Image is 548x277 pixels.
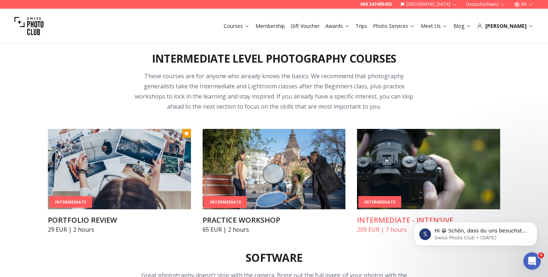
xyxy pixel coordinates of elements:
[477,22,534,30] div: [PERSON_NAME]
[152,52,397,65] h2: Intermediate Level Photography Courses
[358,196,401,208] div: Intermediate
[204,196,247,208] div: Intermediate
[48,129,191,234] a: PORTFOLIO REVIEWIntermediatePORTFOLIO REVIEW29 EUR | 2 hours
[203,129,346,209] img: PRACTICE WORKSHOP
[523,252,541,270] iframe: Intercom live chat
[203,225,346,234] p: 65 EUR | 2 hours
[353,21,370,31] button: Trips
[291,22,320,30] a: Gift Voucher
[421,22,448,30] a: Meet Us
[538,252,544,258] span: 5
[370,21,418,31] button: Photo Services
[453,22,471,30] a: Blog
[221,21,253,31] button: Courses
[403,207,548,257] iframe: Intercom notifications message
[323,21,353,31] button: Awards
[357,129,500,209] img: INTERMEDIATE - INTENSIVE
[253,21,288,31] button: Membership
[48,215,191,225] h3: PORTFOLIO REVIEW
[256,22,285,30] a: Membership
[14,12,43,41] img: Swiss photo club
[357,225,500,234] p: 209 EUR | 7 hours
[49,196,92,208] div: Intermediate
[246,251,302,264] h2: Software
[48,225,191,234] p: 29 EUR | 2 hours
[357,129,500,234] a: INTERMEDIATE - INTENSIVEIntermediateINTERMEDIATE - INTENSIVE209 EUR | 7 hours
[356,22,367,30] a: Trips
[325,22,350,30] a: Awards
[357,215,500,225] h3: INTERMEDIATE - INTENSIVE
[360,1,392,7] a: 069 247495455
[203,215,346,225] h3: PRACTICE WORKSHOP
[48,129,191,209] img: PORTFOLIO REVIEW
[418,21,451,31] button: Meet Us
[373,22,415,30] a: Photo Services
[451,21,474,31] button: Blog
[224,22,250,30] a: Courses
[288,21,323,31] button: Gift Voucher
[203,129,346,234] a: PRACTICE WORKSHOPIntermediatePRACTICE WORKSHOP65 EUR | 2 hours
[135,72,413,110] span: These courses are for anyone who already knows the basics. We recommend that photography generali...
